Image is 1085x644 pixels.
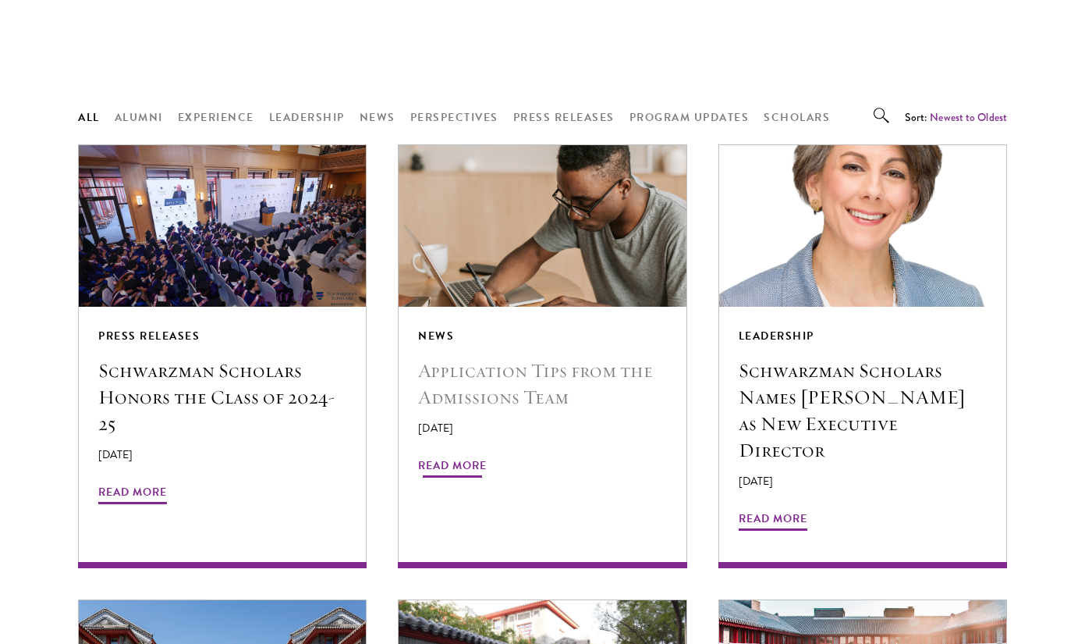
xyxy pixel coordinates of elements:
[739,473,987,489] p: [DATE]
[178,108,254,127] button: Experience
[418,456,487,480] span: Read More
[98,447,346,463] p: [DATE]
[764,108,830,127] button: Scholars
[739,326,987,346] div: Leadership
[98,482,167,507] span: Read More
[399,145,686,568] a: News Application Tips from the Admissions Team [DATE] Read More
[513,108,615,127] button: Press Releases
[418,358,666,411] h5: Application Tips from the Admissions Team
[98,358,346,437] h5: Schwarzman Scholars Honors the Class of 2024-25
[739,509,807,533] span: Read More
[115,108,163,127] button: Alumni
[360,108,395,127] button: News
[418,420,666,436] p: [DATE]
[79,145,366,568] a: Press Releases Schwarzman Scholars Honors the Class of 2024-25 [DATE] Read More
[98,326,346,346] div: Press Releases
[418,326,666,346] div: News
[905,109,927,125] span: Sort:
[739,358,987,464] h5: Schwarzman Scholars Names [PERSON_NAME] as New Executive Director
[629,108,750,127] button: Program Updates
[930,109,1007,126] button: Newest to Oldest
[719,145,1006,568] a: Leadership Schwarzman Scholars Names [PERSON_NAME] as New Executive Director [DATE] Read More
[410,108,498,127] button: Perspectives
[269,108,345,127] button: Leadership
[78,108,100,127] button: All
